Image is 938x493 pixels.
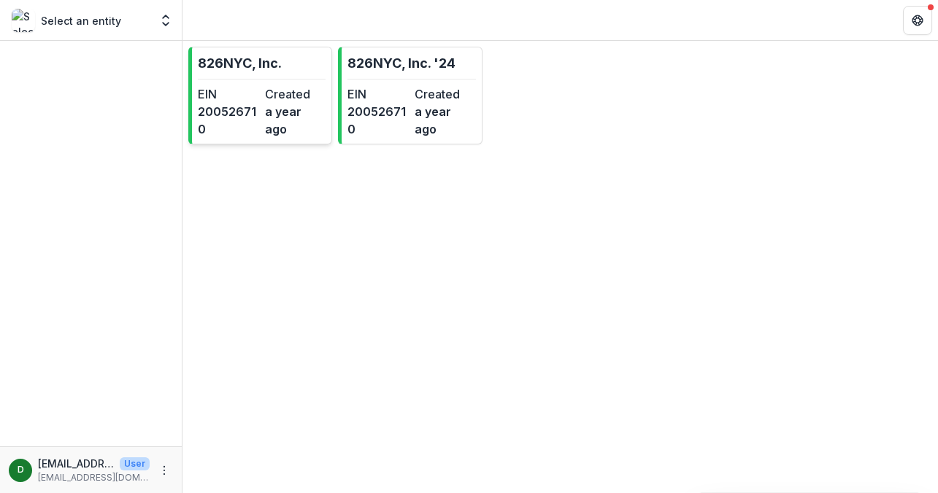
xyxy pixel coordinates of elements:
dt: EIN [347,85,409,103]
p: User [120,457,150,470]
p: 826NYC, Inc. '24 [347,53,455,73]
p: [EMAIL_ADDRESS][DOMAIN_NAME] [38,471,150,484]
div: development@826nyc.org [18,465,24,475]
button: Get Help [903,6,932,35]
dd: a year ago [415,103,476,138]
dt: Created [415,85,476,103]
dt: EIN [198,85,259,103]
a: 826NYC, Inc.EIN200526710Createda year ago [188,47,332,144]
dd: 200526710 [347,103,409,138]
p: Select an entity [41,13,121,28]
dd: a year ago [265,103,326,138]
dt: Created [265,85,326,103]
button: More [155,462,173,479]
p: 826NYC, Inc. [198,53,282,73]
p: [EMAIL_ADDRESS][DOMAIN_NAME] [38,456,114,471]
dd: 200526710 [198,103,259,138]
button: Open entity switcher [155,6,176,35]
img: Select an entity [12,9,35,32]
a: 826NYC, Inc. '24EIN200526710Createda year ago [338,47,482,144]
